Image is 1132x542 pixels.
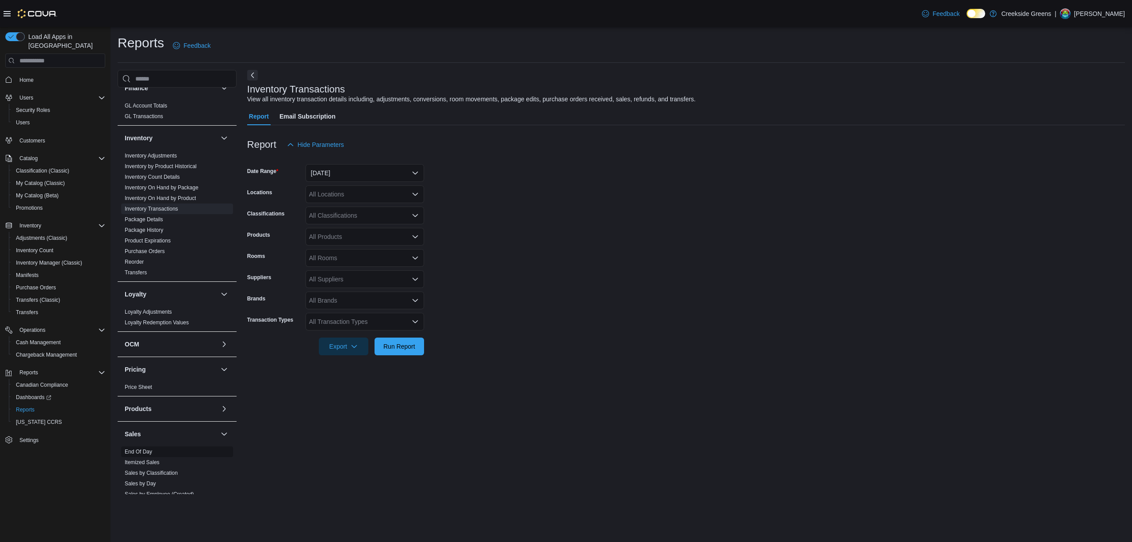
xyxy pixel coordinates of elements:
[306,164,424,182] button: [DATE]
[12,258,86,268] a: Inventory Manager (Classic)
[12,105,54,115] a: Security Roles
[12,337,64,348] a: Cash Management
[298,140,344,149] span: Hide Parameters
[12,350,80,360] a: Chargeback Management
[16,153,105,164] span: Catalog
[16,272,38,279] span: Manifests
[12,380,105,390] span: Canadian Compliance
[12,117,33,128] a: Users
[118,34,164,52] h1: Reports
[247,316,293,323] label: Transaction Types
[16,367,105,378] span: Reports
[125,404,152,413] h3: Products
[9,336,109,349] button: Cash Management
[12,203,46,213] a: Promotions
[16,167,69,174] span: Classification (Classic)
[125,404,217,413] button: Products
[2,134,109,147] button: Customers
[1074,8,1125,19] p: [PERSON_NAME]
[125,269,147,276] a: Transfers
[125,469,178,477] span: Sales by Classification
[247,210,285,217] label: Classifications
[412,254,419,261] button: Open list of options
[12,307,105,318] span: Transfers
[375,338,424,355] button: Run Report
[16,435,42,446] a: Settings
[1055,8,1056,19] p: |
[16,367,42,378] button: Reports
[12,258,105,268] span: Inventory Manager (Classic)
[12,245,105,256] span: Inventory Count
[125,173,180,181] span: Inventory Count Details
[16,153,41,164] button: Catalog
[16,325,105,335] span: Operations
[12,233,105,243] span: Adjustments (Classic)
[25,32,105,50] span: Load All Apps in [GEOGRAPHIC_DATA]
[19,437,38,444] span: Settings
[125,84,148,92] h3: Finance
[125,174,180,180] a: Inventory Count Details
[5,69,105,469] nav: Complex example
[125,384,152,391] span: Price Sheet
[9,269,109,281] button: Manifests
[16,351,77,358] span: Chargeback Management
[118,307,237,331] div: Loyalty
[9,294,109,306] button: Transfers (Classic)
[9,306,109,319] button: Transfers
[219,429,229,439] button: Sales
[125,430,141,438] h3: Sales
[19,77,34,84] span: Home
[125,480,156,487] a: Sales by Day
[16,434,105,446] span: Settings
[125,113,163,120] span: GL Transactions
[16,220,45,231] button: Inventory
[125,205,178,212] span: Inventory Transactions
[12,350,105,360] span: Chargeback Management
[9,202,109,214] button: Promotions
[247,274,272,281] label: Suppliers
[247,189,272,196] label: Locations
[12,380,72,390] a: Canadian Compliance
[247,84,345,95] h3: Inventory Transactions
[125,206,178,212] a: Inventory Transactions
[125,195,196,202] span: Inventory On Hand by Product
[9,189,109,202] button: My Catalog (Beta)
[9,349,109,361] button: Chargeback Management
[12,337,105,348] span: Cash Management
[125,113,163,119] a: GL Transactions
[12,233,71,243] a: Adjustments (Classic)
[16,339,61,346] span: Cash Management
[125,238,171,244] a: Product Expirations
[967,9,985,18] input: Dark Mode
[9,116,109,129] button: Users
[324,338,363,355] span: Export
[125,195,196,201] a: Inventory On Hand by Product
[9,281,109,294] button: Purchase Orders
[9,104,109,116] button: Security Roles
[16,135,105,146] span: Customers
[125,248,165,255] span: Purchase Orders
[125,134,217,142] button: Inventory
[12,392,105,403] span: Dashboards
[12,282,105,293] span: Purchase Orders
[12,165,73,176] a: Classification (Classic)
[125,163,197,170] span: Inventory by Product Historical
[1060,8,1071,19] div: Pat McCaffrey
[16,381,68,388] span: Canadian Compliance
[16,284,56,291] span: Purchase Orders
[125,134,153,142] h3: Inventory
[12,105,105,115] span: Security Roles
[125,185,199,191] a: Inventory On Hand by Package
[2,366,109,379] button: Reports
[219,133,229,143] button: Inventory
[125,290,146,299] h3: Loyalty
[125,459,160,465] a: Itemized Sales
[319,338,368,355] button: Export
[12,117,105,128] span: Users
[16,192,59,199] span: My Catalog (Beta)
[249,108,269,125] span: Report
[918,5,963,23] a: Feedback
[2,434,109,446] button: Settings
